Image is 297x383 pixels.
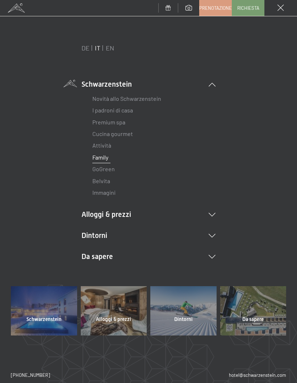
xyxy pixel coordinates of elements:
[242,316,264,323] span: Da sapere
[92,142,111,149] a: Attività
[237,5,259,11] span: Richiesta
[81,44,89,52] a: DE
[92,130,133,137] a: Cucina gourmet
[229,372,286,378] a: hotel@schwarzenstein.com
[232,0,264,16] a: Richiesta
[26,316,62,323] span: Schwarzenstein
[11,372,50,378] a: [PHONE_NUMBER]
[92,107,133,114] a: I padroni di casa
[106,44,114,52] a: EN
[92,165,115,172] a: GoGreen
[92,154,108,161] a: Family
[92,189,116,196] a: Immagini
[92,119,125,125] a: Premium spa
[148,286,218,335] a: Dintorni Hotel per famiglie in Alto Adige
[199,5,232,11] span: Prenotazione
[95,44,100,52] a: IT
[92,177,110,184] a: Belvita
[92,95,161,102] a: Novità allo Schwarzenstein
[96,316,131,323] span: Alloggi & prezzi
[218,286,288,335] a: Da sapere Hotel per famiglie in Alto Adige
[9,286,79,335] a: Schwarzenstein Hotel per famiglie in Alto Adige
[200,0,231,16] a: Prenotazione
[174,316,193,323] span: Dintorni
[79,286,149,335] a: Alloggi & prezzi Hotel per famiglie in Alto Adige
